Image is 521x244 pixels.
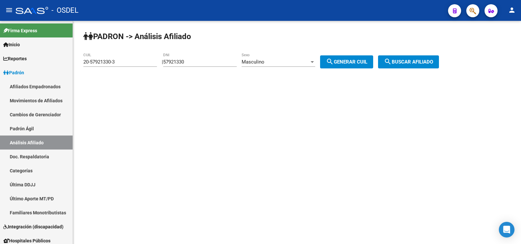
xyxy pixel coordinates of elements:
[384,58,392,65] mat-icon: search
[3,41,20,48] span: Inicio
[326,59,367,65] span: Generar CUIL
[3,223,63,230] span: Integración (discapacidad)
[5,6,13,14] mat-icon: menu
[378,55,439,68] button: Buscar afiliado
[326,58,334,65] mat-icon: search
[508,6,516,14] mat-icon: person
[3,55,27,62] span: Reportes
[3,27,37,34] span: Firma Express
[3,69,24,76] span: Padrón
[51,3,78,18] span: - OSDEL
[83,32,191,41] strong: PADRON -> Análisis Afiliado
[320,55,373,68] button: Generar CUIL
[499,222,514,237] div: Open Intercom Messenger
[162,59,378,65] div: |
[242,59,264,65] span: Masculino
[384,59,433,65] span: Buscar afiliado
